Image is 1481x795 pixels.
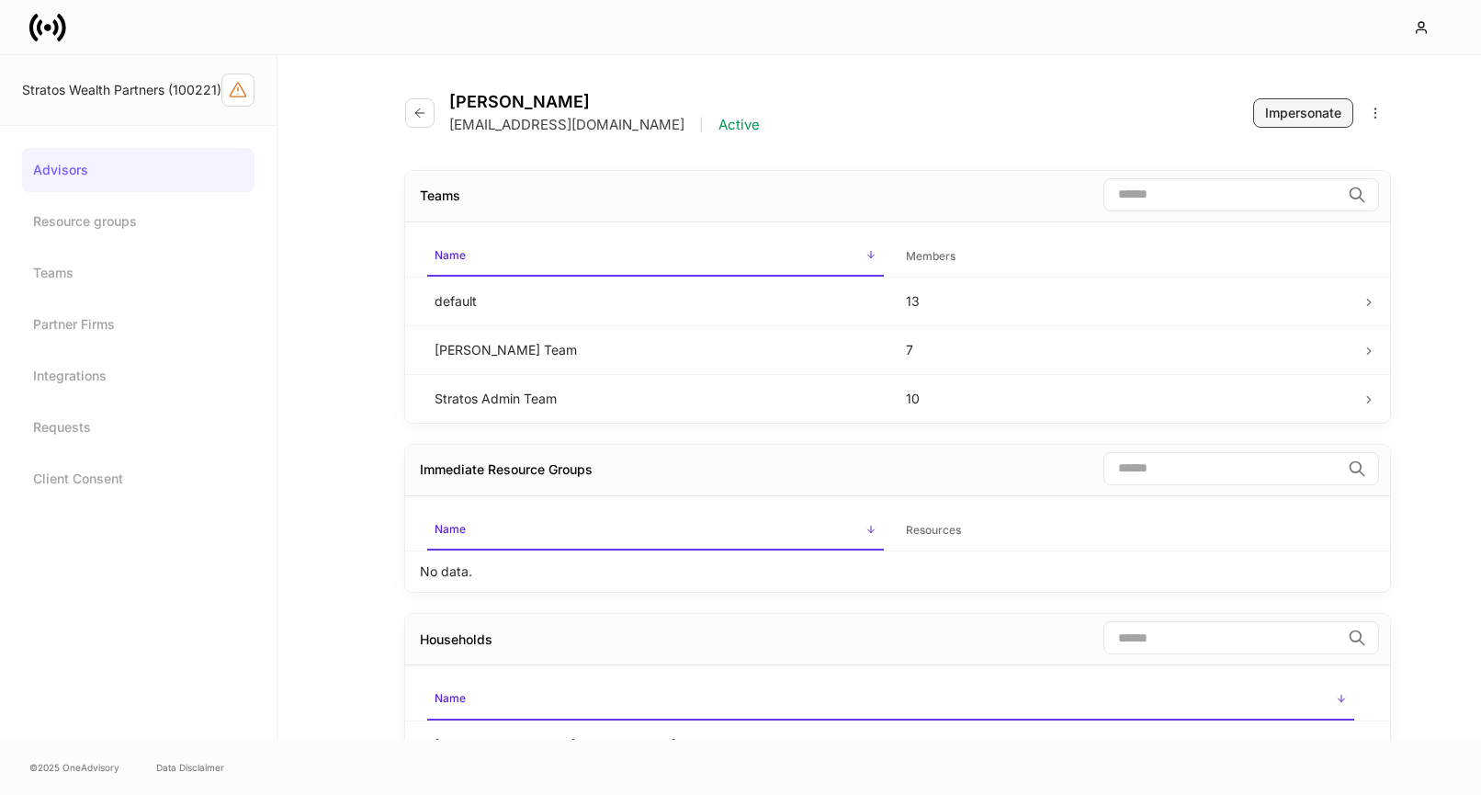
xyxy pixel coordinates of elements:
span: Members [899,238,1355,276]
a: Integrations [22,354,254,398]
span: Name [427,680,1354,720]
a: Teams [22,251,254,295]
div: Immediate Resource Groups [420,460,593,479]
a: Partner Firms [22,302,254,346]
p: [EMAIL_ADDRESS][DOMAIN_NAME] [449,116,684,134]
td: 7 [891,325,1362,374]
span: Resources [899,512,1355,550]
a: Advisors [22,148,254,192]
div: Households [420,630,492,649]
div: Stratos Wealth Partners (100221) [22,81,221,99]
button: Firm configuration warnings [221,74,254,107]
p: Active [718,116,760,134]
p: | [699,116,704,134]
p: No data. [420,562,472,581]
h6: Name [435,689,466,707]
h4: [PERSON_NAME] [449,92,760,112]
div: Impersonate [1265,104,1341,122]
div: Teams [420,187,460,205]
a: Requests [22,405,254,449]
td: Stratos Admin Team [420,374,891,423]
button: Impersonate [1253,98,1353,128]
span: Name [427,237,884,277]
a: Data Disclaimer [156,760,224,775]
h6: Name [435,246,466,264]
h6: Resources [906,521,961,539]
td: default [420,277,891,325]
span: Name [427,511,884,551]
a: Resource groups [22,199,254,244]
td: 13 [891,277,1362,325]
h6: Members [906,247,955,265]
td: [PERSON_NAME] Team [420,325,891,374]
td: [PERSON_NAME] and [PERSON_NAME] [420,721,1362,769]
h6: Name [435,520,466,538]
span: © 2025 OneAdvisory [29,760,119,775]
a: Client Consent [22,457,254,501]
td: 10 [891,374,1362,423]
